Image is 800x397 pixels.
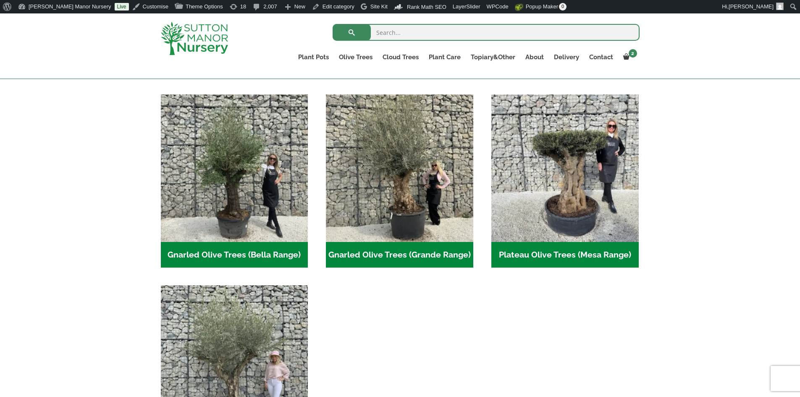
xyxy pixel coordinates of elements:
img: Gnarled Olive Trees (Grande Range) [326,95,473,242]
a: Olive Trees [334,51,378,63]
a: Visit product category Plateau Olive Trees (Mesa Range) [491,95,639,268]
input: Search... [333,24,640,41]
a: 2 [618,51,640,63]
a: Visit product category Gnarled Olive Trees (Bella Range) [161,95,308,268]
img: Plateau Olive Trees (Mesa Range) [491,95,639,242]
a: Plant Pots [293,51,334,63]
a: Cloud Trees [378,51,424,63]
a: Visit product category Gnarled Olive Trees (Grande Range) [326,95,473,268]
a: Contact [584,51,618,63]
img: Gnarled Olive Trees (Bella Range) [161,95,308,242]
a: About [520,51,549,63]
img: logo [161,22,228,55]
span: 0 [559,3,567,11]
a: Topiary&Other [466,51,520,63]
a: Live [115,3,129,11]
span: 2 [629,49,637,58]
span: [PERSON_NAME] [729,3,774,10]
span: Site Kit [370,3,388,10]
h2: Gnarled Olive Trees (Grande Range) [326,242,473,268]
span: Rank Math SEO [407,4,446,10]
h2: Gnarled Olive Trees (Bella Range) [161,242,308,268]
h2: Plateau Olive Trees (Mesa Range) [491,242,639,268]
a: Plant Care [424,51,466,63]
a: Delivery [549,51,584,63]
